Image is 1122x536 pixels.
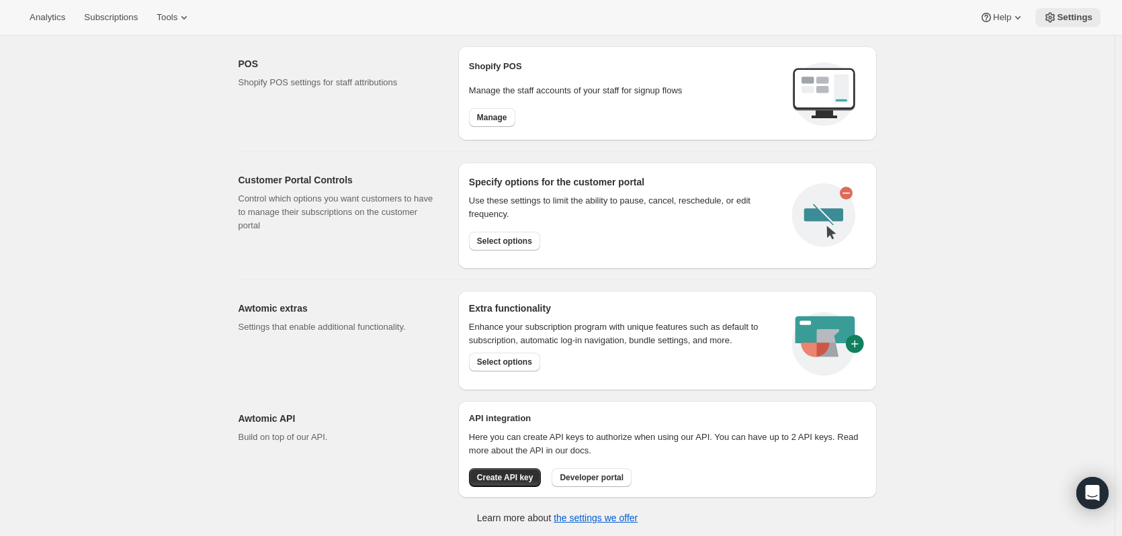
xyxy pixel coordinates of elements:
p: Manage the staff accounts of your staff for signup flows [469,84,781,97]
h2: Extra functionality [469,302,551,315]
h2: API integration [469,412,866,425]
a: the settings we offer [554,512,638,523]
button: Subscriptions [76,8,146,27]
span: Developer portal [560,472,623,483]
span: Tools [157,12,177,23]
span: Analytics [30,12,65,23]
span: Select options [477,236,532,247]
h2: Awtomic API [239,412,437,425]
p: Here you can create API keys to authorize when using our API. You can have up to 2 API keys. Read... [469,431,866,457]
h2: Customer Portal Controls [239,173,437,187]
button: Help [972,8,1033,27]
span: Subscriptions [84,12,138,23]
button: Manage [469,108,515,127]
span: Create API key [477,472,533,483]
button: Tools [148,8,199,27]
p: Settings that enable additional functionality. [239,320,437,334]
h2: Awtomic extras [239,302,437,315]
button: Developer portal [552,468,632,487]
span: Settings [1057,12,1092,23]
button: Select options [469,232,540,251]
h2: Shopify POS [469,60,781,73]
span: Select options [477,357,532,367]
div: Use these settings to limit the ability to pause, cancel, reschedule, or edit frequency. [469,194,781,221]
p: Enhance your subscription program with unique features such as default to subscription, automatic... [469,320,776,347]
span: Help [993,12,1011,23]
p: Build on top of our API. [239,431,437,444]
button: Create API key [469,468,542,487]
button: Analytics [21,8,73,27]
p: Control which options you want customers to have to manage their subscriptions on the customer po... [239,192,437,232]
div: Open Intercom Messenger [1076,477,1109,509]
span: Manage [477,112,507,123]
h2: POS [239,57,437,71]
button: Select options [469,353,540,371]
p: Shopify POS settings for staff attributions [239,76,437,89]
p: Learn more about [477,511,638,525]
h2: Specify options for the customer portal [469,175,781,189]
button: Settings [1035,8,1101,27]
